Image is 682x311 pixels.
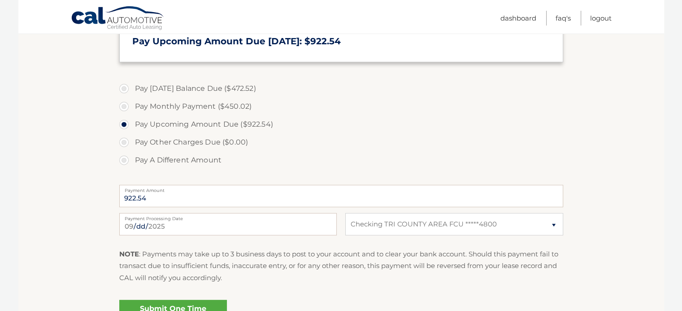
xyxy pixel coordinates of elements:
label: Pay [DATE] Balance Due ($472.52) [119,80,563,98]
label: Pay A Different Amount [119,151,563,169]
a: Logout [590,11,612,26]
label: Pay Other Charges Due ($0.00) [119,133,563,151]
label: Payment Amount [119,185,563,192]
a: FAQ's [556,11,571,26]
a: Dashboard [500,11,536,26]
a: Cal Automotive [71,6,165,32]
input: Payment Date [119,213,337,235]
h3: Pay Upcoming Amount Due [DATE]: $922.54 [132,36,550,47]
label: Payment Processing Date [119,213,337,220]
input: Payment Amount [119,185,563,207]
strong: NOTE [119,250,139,258]
label: Pay Monthly Payment ($450.02) [119,98,563,115]
label: Pay Upcoming Amount Due ($922.54) [119,115,563,133]
p: : Payments may take up to 3 business days to post to your account and to clear your bank account.... [119,248,563,284]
